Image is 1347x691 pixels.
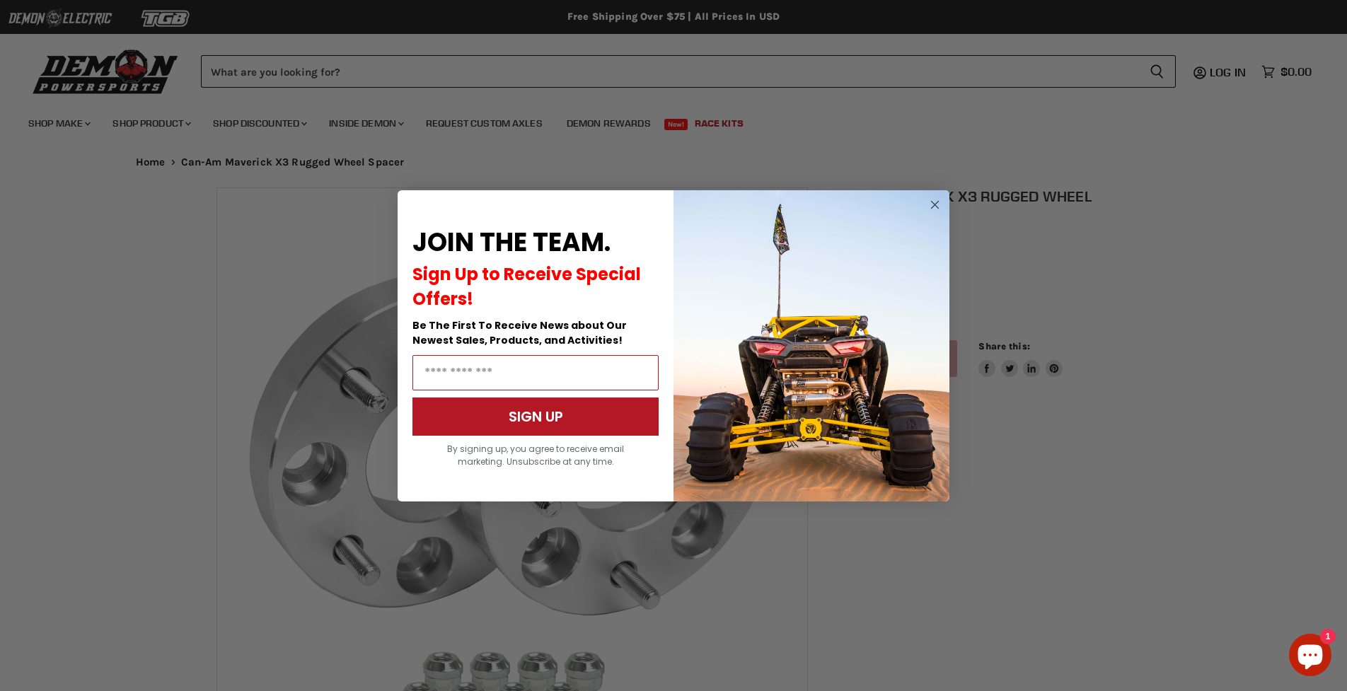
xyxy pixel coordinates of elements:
[1285,634,1336,680] inbox-online-store-chat: Shopify online store chat
[412,355,659,390] input: Email Address
[412,262,641,310] span: Sign Up to Receive Special Offers!
[412,318,627,347] span: Be The First To Receive News about Our Newest Sales, Products, and Activities!
[673,190,949,501] img: a9095488-b6e7-41ba-879d-588abfab540b.jpeg
[447,443,624,468] span: By signing up, you agree to receive email marketing. Unsubscribe at any time.
[926,196,944,214] button: Close dialog
[412,397,659,436] button: SIGN UP
[412,224,611,260] span: JOIN THE TEAM.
